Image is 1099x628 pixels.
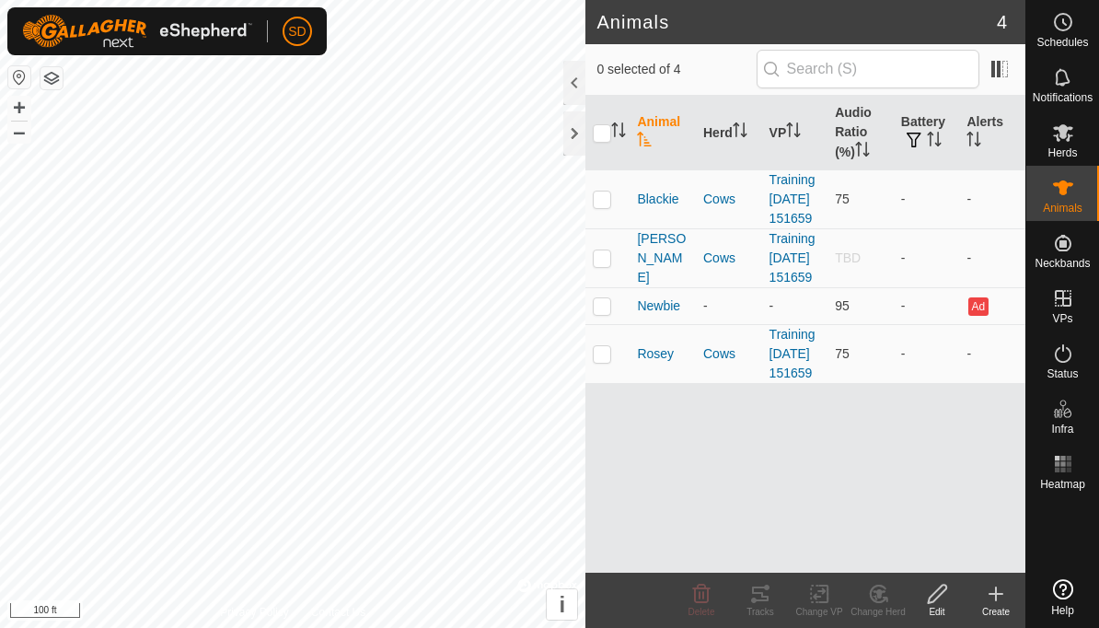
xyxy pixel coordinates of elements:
[1035,258,1090,269] span: Neckbands
[1047,147,1077,158] span: Herds
[968,297,989,316] button: Ad
[894,169,960,228] td: -
[611,125,626,140] p-sorticon: Activate to sort
[894,324,960,383] td: -
[966,605,1025,619] div: Create
[769,172,816,226] a: Training [DATE] 151659
[959,96,1025,170] th: Alerts
[835,346,850,361] span: 75
[731,605,790,619] div: Tracks
[835,192,850,206] span: 75
[959,169,1025,228] td: -
[637,190,678,209] span: Blackie
[637,344,674,364] span: Rosey
[288,22,306,41] span: SD
[1040,479,1085,490] span: Heatmap
[855,145,870,159] p-sorticon: Activate to sort
[966,134,981,149] p-sorticon: Activate to sort
[220,604,289,621] a: Privacy Policy
[894,96,960,170] th: Battery
[769,327,816,380] a: Training [DATE] 151659
[703,344,755,364] div: Cows
[1052,313,1072,324] span: VPs
[769,231,816,285] a: Training [DATE] 151659
[1026,572,1099,623] a: Help
[8,121,30,143] button: –
[733,125,747,140] p-sorticon: Activate to sort
[849,605,908,619] div: Change Herd
[596,11,996,33] h2: Animals
[596,60,756,79] span: 0 selected of 4
[637,297,680,316] span: Newbie
[637,229,688,287] span: [PERSON_NAME]
[8,66,30,88] button: Reset Map
[1051,605,1074,616] span: Help
[1043,203,1082,214] span: Animals
[790,605,849,619] div: Change VP
[40,67,63,89] button: Map Layers
[703,297,755,316] div: -
[630,96,696,170] th: Animal
[311,604,365,621] a: Contact Us
[547,589,577,620] button: i
[894,228,960,287] td: -
[696,96,762,170] th: Herd
[959,324,1025,383] td: -
[703,249,755,268] div: Cows
[997,8,1007,36] span: 4
[835,298,850,313] span: 95
[908,605,966,619] div: Edit
[757,50,979,88] input: Search (S)
[762,96,828,170] th: VP
[786,125,801,140] p-sorticon: Activate to sort
[894,287,960,324] td: -
[1036,37,1088,48] span: Schedules
[560,592,566,617] span: i
[688,607,715,617] span: Delete
[927,134,942,149] p-sorticon: Activate to sort
[1051,424,1073,435] span: Infra
[22,15,252,48] img: Gallagher Logo
[827,96,894,170] th: Audio Ratio (%)
[835,250,861,265] span: TBD
[1047,368,1078,379] span: Status
[637,134,652,149] p-sorticon: Activate to sort
[8,97,30,119] button: +
[959,228,1025,287] td: -
[769,298,774,313] app-display-virtual-paddock-transition: -
[703,190,755,209] div: Cows
[1033,92,1093,103] span: Notifications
